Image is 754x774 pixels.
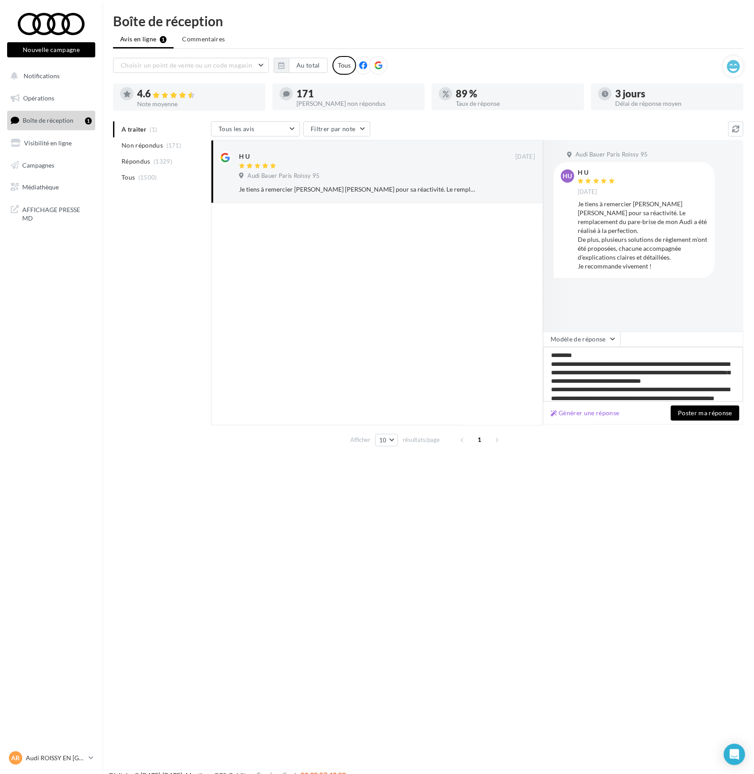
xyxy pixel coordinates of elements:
a: Campagnes [5,156,97,175]
span: Audi Bauer Paris Roissy 95 [247,172,320,180]
span: Tous [122,173,135,182]
span: Visibilité en ligne [24,139,72,147]
span: Commentaires [182,35,225,44]
span: résultats/page [403,436,440,444]
span: Audi Bauer Paris Roissy 95 [576,151,648,159]
span: Notifications [24,72,60,80]
button: Poster ma réponse [671,405,739,421]
button: Modèle de réponse [543,332,620,347]
span: Médiathèque [22,183,59,191]
button: 10 [375,434,398,446]
span: Choisir un point de vente ou un code magasin [121,61,252,69]
div: Je tiens à remercier [PERSON_NAME] [PERSON_NAME] pour sa réactivité. Le remplacement du pare-bris... [578,200,708,271]
a: Visibilité en ligne [5,134,97,152]
a: AFFICHAGE PRESSE MD [5,200,97,226]
p: Audi ROISSY EN [GEOGRAPHIC_DATA] [26,754,85,762]
button: Au total [274,58,328,73]
div: 4.6 [137,89,258,99]
div: Taux de réponse [456,100,577,107]
div: [PERSON_NAME] non répondus [296,100,418,107]
span: Répondus [122,157,150,166]
div: 3 jours [615,89,736,99]
a: Boîte de réception1 [5,111,97,130]
div: Je tiens à remercier [PERSON_NAME] [PERSON_NAME] pour sa réactivité. Le remplacement du pare-bris... [239,185,477,194]
span: Afficher [350,436,370,444]
span: 10 [379,437,387,444]
button: Au total [289,58,328,73]
button: Tous les avis [211,121,300,136]
div: Open Intercom Messenger [724,744,745,765]
span: Non répondus [122,141,163,150]
div: H U [239,152,250,161]
a: Opérations [5,89,97,108]
span: (171) [166,142,182,149]
span: Opérations [23,94,54,102]
span: (1329) [154,158,172,165]
span: Campagnes [22,161,54,168]
div: 1 [85,117,92,124]
div: Délai de réponse moyen [615,100,736,107]
div: 89 % [456,89,577,99]
span: [DATE] [515,153,535,161]
span: (1500) [138,174,157,181]
span: AFFICHAGE PRESSE MD [22,204,92,223]
div: Note moyenne [137,101,258,107]
span: Tous les avis [219,125,255,132]
span: AR [12,754,20,762]
button: Nouvelle campagne [7,42,95,57]
button: Notifications [5,67,93,85]
div: Tous [332,56,356,75]
a: AR Audi ROISSY EN [GEOGRAPHIC_DATA] [7,750,95,766]
button: Filtrer par note [303,121,370,136]
button: Générer une réponse [547,408,623,418]
div: 171 [296,89,418,99]
button: Choisir un point de vente ou un code magasin [113,58,269,73]
div: H U [578,169,617,176]
span: HU [563,172,572,180]
a: Médiathèque [5,178,97,197]
span: [DATE] [578,188,597,196]
span: Boîte de réception [23,116,73,124]
div: Boîte de réception [113,14,743,28]
span: 1 [473,433,487,447]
